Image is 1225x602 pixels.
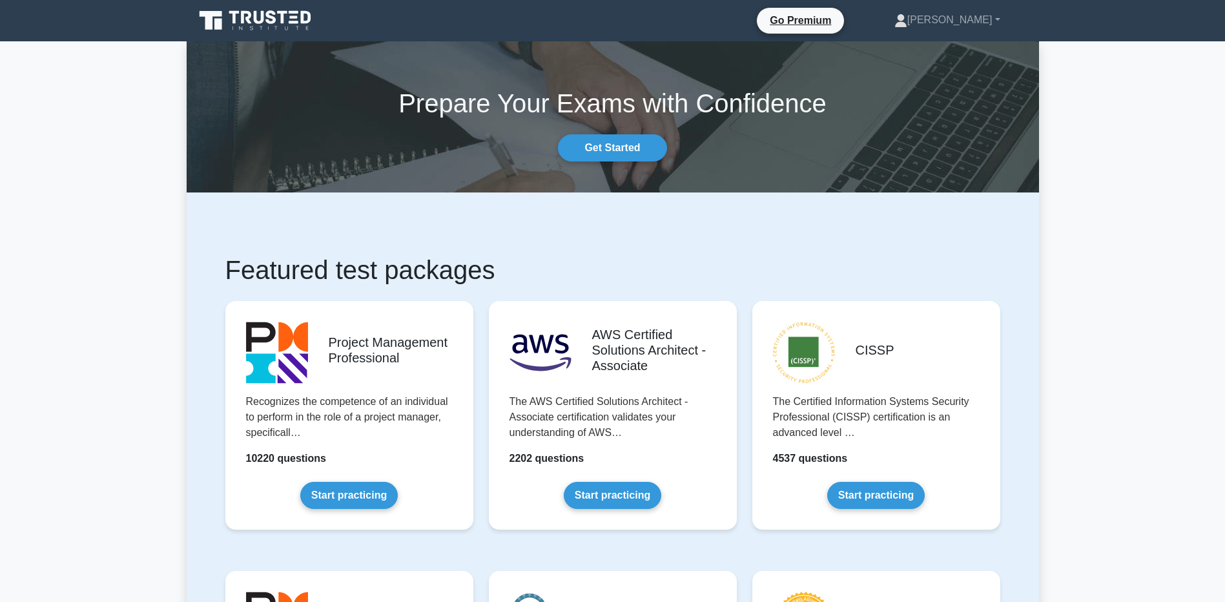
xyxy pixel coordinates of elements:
[558,134,666,161] a: Get Started
[225,254,1000,285] h1: Featured test packages
[564,482,661,509] a: Start practicing
[863,7,1031,33] a: [PERSON_NAME]
[762,12,839,28] a: Go Premium
[300,482,398,509] a: Start practicing
[827,482,925,509] a: Start practicing
[187,88,1039,119] h1: Prepare Your Exams with Confidence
